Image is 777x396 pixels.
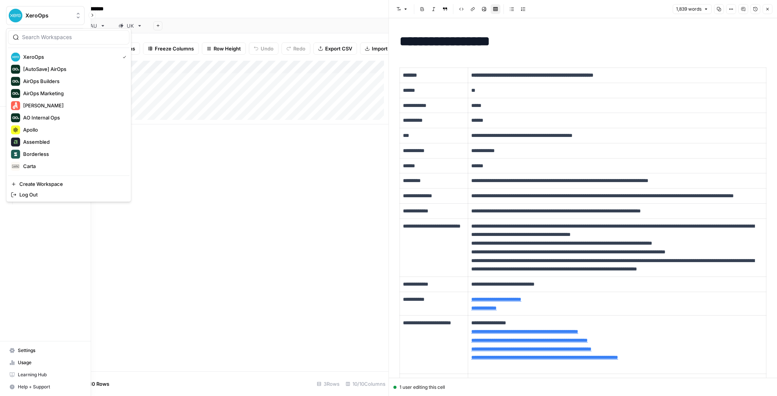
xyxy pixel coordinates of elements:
[314,378,343,390] div: 3 Rows
[360,42,404,55] button: Import CSV
[23,150,123,158] span: Borderless
[155,45,194,52] span: Freeze Columns
[23,53,116,61] span: XeroOps
[23,102,123,109] span: [PERSON_NAME]
[90,22,97,30] div: AU
[23,65,123,73] span: [AutoSave] AirOps
[11,149,20,159] img: Borderless Logo
[214,45,241,52] span: Row Height
[313,42,357,55] button: Export CSV
[325,45,352,52] span: Export CSV
[127,22,134,30] div: UK
[23,126,123,134] span: Apollo
[23,77,123,85] span: AirOps Builders
[9,9,22,22] img: XeroOps Logo
[372,45,399,52] span: Import CSV
[25,12,71,19] span: XeroOps
[18,371,81,378] span: Learning Hub
[393,384,772,391] div: 1 user editing this cell
[293,45,305,52] span: Redo
[11,64,20,74] img: [AutoSave] AirOps Logo
[18,359,81,366] span: Usage
[143,42,199,55] button: Freeze Columns
[202,42,246,55] button: Row Height
[19,180,123,188] span: Create Workspace
[6,357,85,369] a: Usage
[11,77,20,86] img: AirOps Builders Logo
[11,89,20,98] img: AirOps Marketing Logo
[11,137,20,146] img: Assembled Logo
[11,113,20,122] img: AO Internal Ops Logo
[11,125,20,134] img: Apollo Logo
[282,42,310,55] button: Redo
[676,6,702,13] span: 1,839 words
[8,179,129,189] a: Create Workspace
[75,18,112,33] a: AU
[343,378,388,390] div: 10/10 Columns
[8,189,129,200] a: Log Out
[6,381,85,393] button: Help + Support
[23,138,123,146] span: Assembled
[22,33,124,41] input: Search Workspaces
[23,90,123,97] span: AirOps Marketing
[261,45,274,52] span: Undo
[6,28,131,202] div: Workspace: XeroOps
[11,52,20,61] img: XeroOps Logo
[11,162,20,171] img: Carta Logo
[11,101,20,110] img: Angi Logo
[23,114,123,121] span: AO Internal Ops
[18,383,81,390] span: Help + Support
[23,162,123,170] span: Carta
[673,4,712,14] button: 1,839 words
[6,344,85,357] a: Settings
[79,380,109,388] span: Add 10 Rows
[19,191,123,198] span: Log Out
[18,347,81,354] span: Settings
[6,369,85,381] a: Learning Hub
[112,18,149,33] a: UK
[249,42,278,55] button: Undo
[6,6,85,25] button: Workspace: XeroOps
